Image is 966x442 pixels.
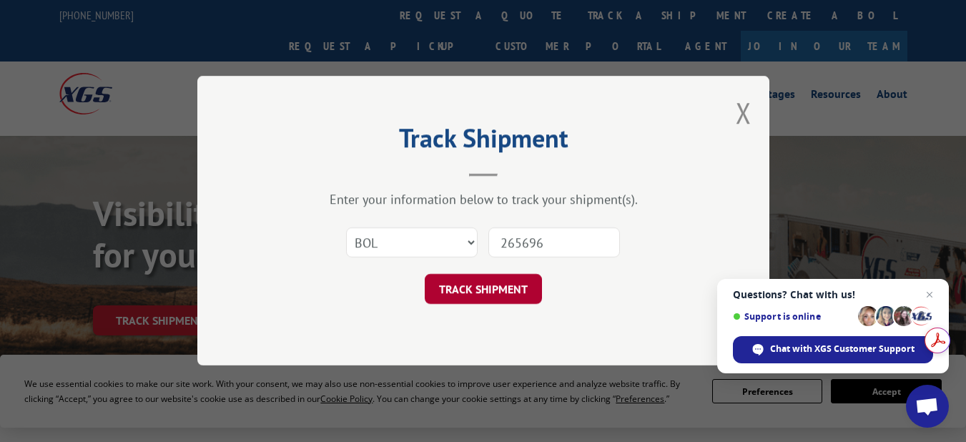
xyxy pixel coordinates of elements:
[488,228,620,258] input: Number(s)
[269,192,698,208] div: Enter your information below to track your shipment(s).
[733,311,853,322] span: Support is online
[733,336,933,363] div: Chat with XGS Customer Support
[733,289,933,300] span: Questions? Chat with us!
[770,343,915,355] span: Chat with XGS Customer Support
[906,385,949,428] div: Open chat
[736,94,751,132] button: Close modal
[425,275,542,305] button: TRACK SHIPMENT
[269,128,698,155] h2: Track Shipment
[921,286,938,303] span: Close chat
